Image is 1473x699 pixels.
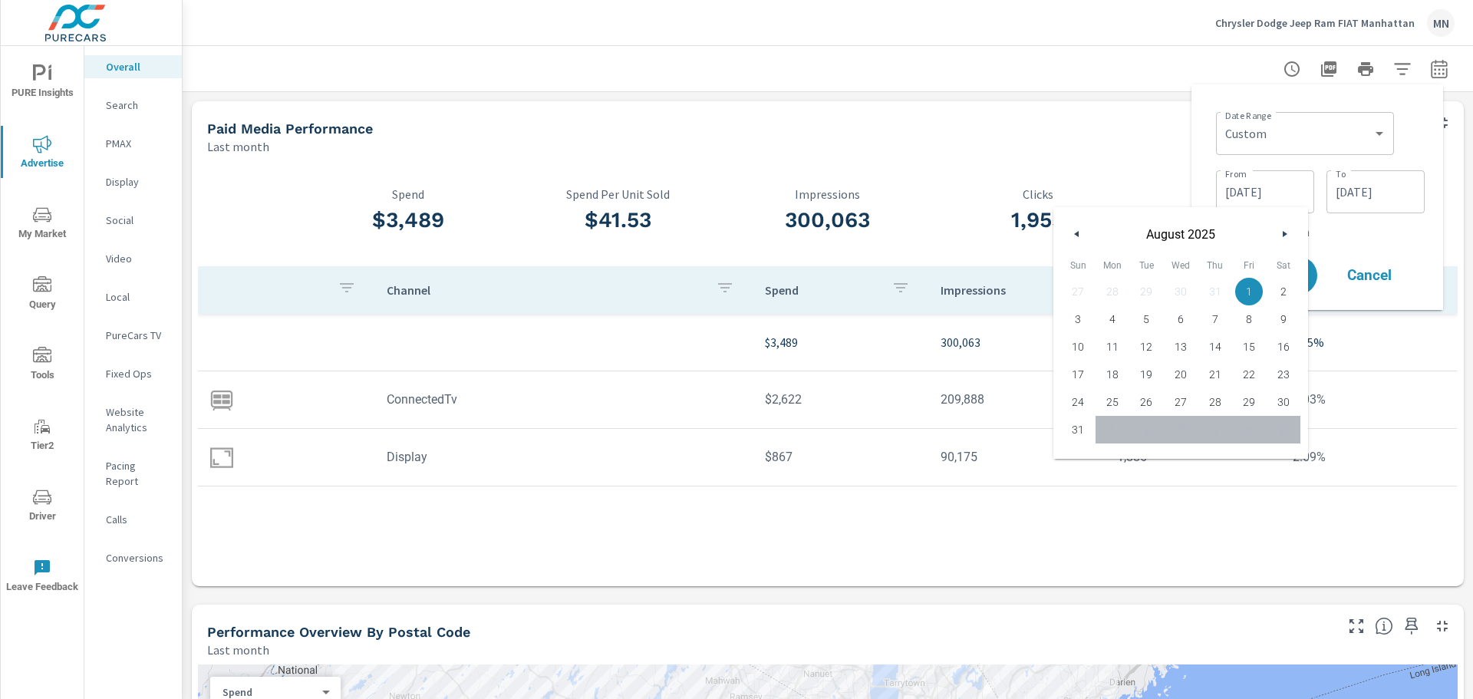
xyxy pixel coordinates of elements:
p: PureCars TV [106,328,170,343]
span: 3 [1075,305,1081,333]
button: Minimize Widget [1430,614,1455,638]
button: 29 [1232,388,1267,416]
span: 23 [1277,361,1290,388]
span: Save this to your personalized report [1399,614,1424,638]
p: Clicks [933,187,1143,201]
h3: 300,063 [723,207,933,233]
p: 300,063 [941,333,1092,351]
p: Spend Per Unit Sold [513,187,723,201]
span: Leave Feedback [5,559,79,596]
button: 8 [1232,305,1267,333]
span: 27 [1175,388,1187,416]
span: 4 [1109,305,1115,333]
span: PURE Insights [5,64,79,102]
p: Spend [303,187,513,201]
span: 2 [1280,278,1287,305]
button: 12 [1129,333,1164,361]
h3: $3,489 [303,207,513,233]
button: 15 [1232,333,1267,361]
span: 1 [1246,278,1252,305]
p: Impressions [723,187,933,201]
h3: 1,955 [933,207,1143,233]
button: 10 [1061,333,1096,361]
button: 11 [1096,333,1130,361]
span: 11 [1106,333,1119,361]
button: Select Date Range [1424,54,1455,84]
p: Video [106,251,170,266]
div: Social [84,209,182,232]
td: ConnectedTv [374,380,753,419]
button: 17 [1061,361,1096,388]
span: 30 [1277,388,1290,416]
button: Print Report [1350,54,1381,84]
button: 14 [1198,333,1232,361]
span: Sat [1266,253,1300,278]
button: 13 [1164,333,1198,361]
h5: Performance Overview By Postal Code [207,624,470,640]
div: nav menu [1,46,84,611]
span: Driver [5,488,79,526]
button: 27 [1164,388,1198,416]
span: 9 [1280,305,1287,333]
span: 16 [1277,333,1290,361]
button: 26 [1129,388,1164,416]
div: Calls [84,508,182,531]
span: 10 [1072,333,1084,361]
span: 14 [1209,333,1221,361]
span: 26 [1140,388,1152,416]
div: PureCars TV [84,324,182,347]
span: 29 [1243,388,1255,416]
td: 0.03% [1280,380,1457,419]
span: Tier2 [5,417,79,455]
button: Cancel [1323,256,1415,295]
img: icon-display.svg [210,446,233,469]
td: Display [374,437,753,476]
p: Website Analytics [106,404,170,435]
button: 23 [1266,361,1300,388]
td: $867 [753,437,929,476]
p: Social [106,213,170,228]
button: 1 [1232,278,1267,305]
button: 18 [1096,361,1130,388]
p: Impressions [941,282,1056,298]
span: Mon [1096,253,1130,278]
span: 5 [1143,305,1149,333]
button: 22 [1232,361,1267,388]
span: 25 [1106,388,1119,416]
div: Pacing Report [84,454,182,493]
p: PMAX [106,136,170,151]
div: Local [84,285,182,308]
button: 9 [1266,305,1300,333]
span: 18 [1106,361,1119,388]
span: Tue [1129,253,1164,278]
span: 20 [1175,361,1187,388]
span: Tools [5,347,79,384]
div: Display [84,170,182,193]
span: 13 [1175,333,1187,361]
span: 8 [1246,305,1252,333]
p: Spend [765,282,880,298]
span: Sun [1061,253,1096,278]
span: Advertise [5,135,79,173]
button: 20 [1164,361,1198,388]
p: Last month [207,641,269,659]
div: Fixed Ops [84,362,182,385]
span: 28 [1209,388,1221,416]
div: Conversions [84,546,182,569]
button: Make Fullscreen [1344,614,1369,638]
h5: Paid Media Performance [207,120,373,137]
div: Video [84,247,182,270]
p: Overall [106,59,170,74]
span: 22 [1243,361,1255,388]
div: Website Analytics [84,401,182,439]
span: 7 [1212,305,1218,333]
p: Fixed Ops [106,366,170,381]
div: MN [1427,9,1455,37]
button: 31 [1061,416,1096,443]
p: Chrysler Dodge Jeep Ram FIAT Manhattan [1215,16,1415,30]
p: 0.65% [1293,333,1445,351]
button: 3 [1061,305,1096,333]
div: Search [84,94,182,117]
p: Display [106,174,170,190]
p: Local [106,289,170,305]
